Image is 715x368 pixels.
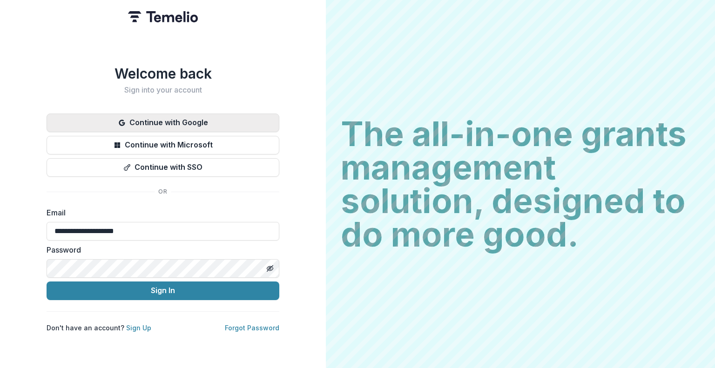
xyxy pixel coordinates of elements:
label: Email [47,207,274,218]
button: Continue with Google [47,114,279,132]
a: Forgot Password [225,324,279,332]
p: Don't have an account? [47,323,151,333]
a: Sign Up [126,324,151,332]
h2: Sign into your account [47,86,279,94]
button: Continue with Microsoft [47,136,279,154]
button: Toggle password visibility [263,261,277,276]
label: Password [47,244,274,255]
img: Temelio [128,11,198,22]
button: Continue with SSO [47,158,279,177]
button: Sign In [47,281,279,300]
h1: Welcome back [47,65,279,82]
